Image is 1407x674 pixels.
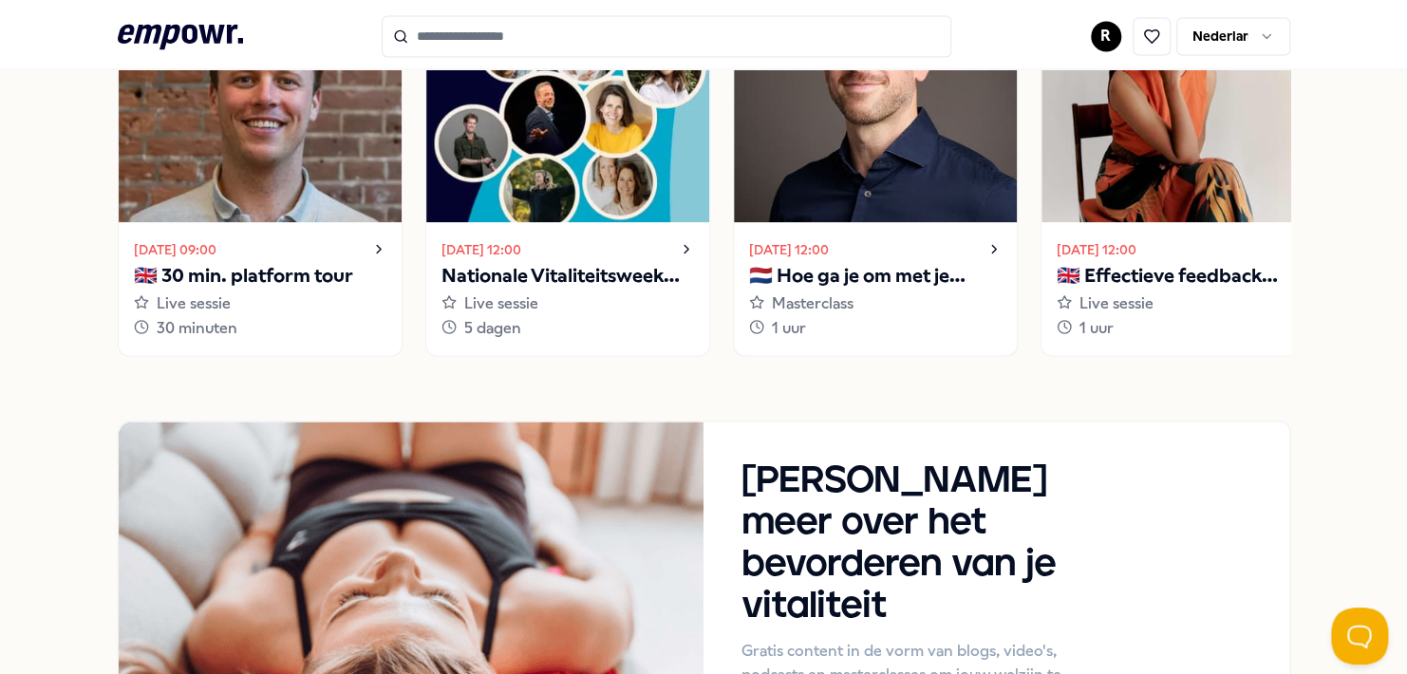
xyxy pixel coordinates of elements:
p: 🇬🇧 Effectieve feedback geven en ontvangen [1057,260,1309,290]
font: 30 minuten [157,315,237,340]
time: [DATE] 12:00 [1057,238,1136,259]
font: Live sessie [157,290,231,315]
time: [DATE] 09:00 [134,238,216,259]
font: Masterclass [772,290,854,315]
h3: [PERSON_NAME] meer over het bevorderen van je vitaliteit [741,459,1081,627]
font: Live sessie [464,290,538,315]
time: [DATE] 12:00 [441,238,521,259]
time: [DATE] 12:00 [749,238,829,259]
input: Zoeken naar producten, categorieën of subcategorieën [382,15,951,57]
font: Live sessie [1079,290,1154,315]
p: 🇳🇱 Hoe ga je om met je innerlijke criticus? [749,260,1002,290]
p: Nationale Vitaliteitsweek 2025 [441,260,694,290]
font: 1 uur [1079,315,1114,340]
font: 1 uur [772,315,806,340]
p: 🇬🇧 30 min. platform tour [134,260,386,290]
iframe: Help Scout Beacon - Open [1331,608,1388,665]
button: R [1091,21,1121,51]
font: 5 dagen [464,315,521,340]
